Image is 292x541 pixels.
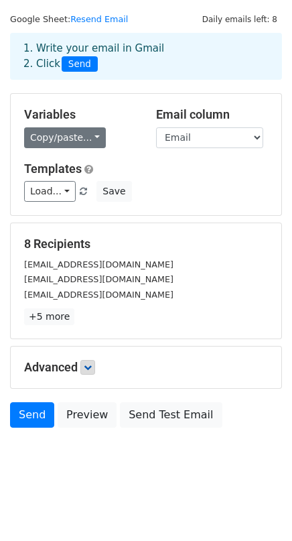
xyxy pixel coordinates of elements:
[24,308,74,325] a: +5 more
[70,14,128,24] a: Resend Email
[24,127,106,148] a: Copy/paste...
[58,402,117,428] a: Preview
[10,14,128,24] small: Google Sheet:
[24,290,173,300] small: [EMAIL_ADDRESS][DOMAIN_NAME]
[24,107,136,122] h5: Variables
[24,274,173,284] small: [EMAIL_ADDRESS][DOMAIN_NAME]
[120,402,222,428] a: Send Test Email
[62,56,98,72] span: Send
[225,477,292,541] iframe: Chat Widget
[24,259,173,269] small: [EMAIL_ADDRESS][DOMAIN_NAME]
[24,237,268,251] h5: 8 Recipients
[156,107,268,122] h5: Email column
[13,41,279,72] div: 1. Write your email in Gmail 2. Click
[24,162,82,176] a: Templates
[198,14,282,24] a: Daily emails left: 8
[24,181,76,202] a: Load...
[198,12,282,27] span: Daily emails left: 8
[10,402,54,428] a: Send
[96,181,131,202] button: Save
[24,360,268,375] h5: Advanced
